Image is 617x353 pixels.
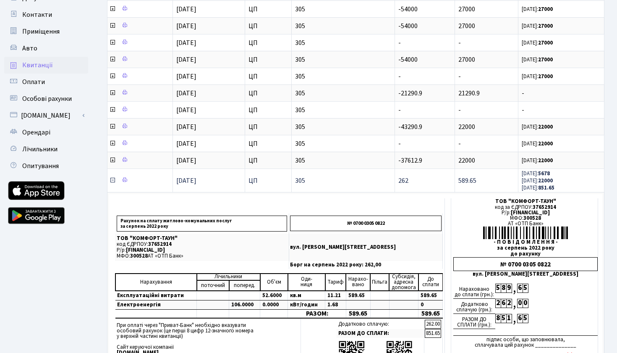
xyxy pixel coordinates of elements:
span: 305 [295,6,391,13]
b: 22000 [538,157,553,164]
span: 589.65 [458,176,476,185]
span: Лічильники [22,145,58,154]
td: 589.65 [346,309,370,318]
a: Приміщення [4,23,88,40]
td: 589.65 [418,309,443,318]
div: - П О В І Д О М Л Е Н Н Я - [453,240,598,245]
span: ЦП [248,23,288,29]
span: [DATE] [176,5,196,14]
p: № 0700 0305 0822 [290,216,442,231]
div: 8 [501,284,506,293]
p: ТОВ "КОМФОРТ-ТАУН" [117,236,287,241]
b: 22000 [538,140,553,148]
span: [FINANCIAL_ID] [511,209,550,216]
small: [DATE]: [522,123,553,131]
p: Рахунок на сплату житлово-комунальних послуг за серпень 2022 року [117,216,287,232]
span: Опитування [22,161,59,171]
span: 305 [295,107,391,113]
div: код за ЄДРПОУ: [453,205,598,210]
td: 851.65 [425,329,441,338]
div: 5 [501,314,506,323]
small: [DATE]: [522,177,553,184]
span: 37652914 [533,203,556,211]
span: 300528 [130,252,148,260]
span: 22000 [458,122,475,132]
td: РАЗОМ ДО СПЛАТИ: [337,329,424,338]
span: - [522,90,601,97]
div: 8 [495,314,501,323]
span: 37652914 [148,240,172,248]
span: Оплати [22,77,45,87]
span: ЦП [248,124,288,130]
td: 589.65 [418,291,443,300]
div: підпис особи, що заповнювала, сплачувала цей рахунок ______________ [453,335,598,348]
span: - [398,38,401,47]
td: 589.65 [346,291,370,300]
small: [DATE]: [522,140,553,148]
p: вул. [PERSON_NAME][STREET_ADDRESS] [290,245,442,250]
span: [DATE] [176,38,196,47]
span: ЦП [248,40,288,46]
span: 21290.9 [458,89,480,98]
span: -37612.9 [398,156,422,165]
span: 305 [295,140,391,147]
span: [DATE] [176,105,196,115]
a: Особові рахунки [4,90,88,107]
span: 305 [295,23,391,29]
span: 27000 [458,5,475,14]
span: 305 [295,157,391,164]
span: -54000 [398,21,418,31]
b: 27000 [538,5,553,13]
span: -54000 [398,55,418,64]
span: -43290.9 [398,122,422,132]
span: - [398,139,401,148]
span: 27000 [458,55,475,64]
td: РАЗОМ: [288,309,346,318]
span: [DATE] [176,139,196,148]
span: [DATE] [176,55,196,64]
span: -21290.9 [398,89,422,98]
span: [FINANCIAL_ID] [126,246,165,254]
span: Квитанції [22,61,53,70]
td: Пільга [370,274,389,291]
td: кв.м [288,291,325,300]
div: 6 [517,314,523,323]
span: ЦП [248,107,288,113]
a: Опитування [4,158,88,174]
div: 0 [523,299,528,308]
a: Оплати [4,74,88,90]
td: 262.00 [425,320,441,329]
td: Експлуатаційні витрати [115,291,197,300]
td: До cплати [418,274,443,291]
td: Нарахо- вано [346,274,370,291]
div: , [512,284,517,293]
div: , [512,299,517,308]
span: Орендарі [22,128,50,137]
div: за серпень 2022 року [453,245,598,251]
small: [DATE]: [522,170,550,177]
td: 11.21 [325,291,346,300]
span: [DATE] [176,122,196,132]
span: Особові рахунки [22,94,72,103]
a: [DOMAIN_NAME] [4,107,88,124]
span: [DATE] [176,176,196,185]
div: АТ «ОТП Банк» [453,221,598,227]
span: Контакти [22,10,52,19]
span: 305 [295,177,391,184]
div: 0 [517,299,523,308]
div: 6 [517,284,523,293]
span: 305 [295,56,391,63]
p: Борг на серпень 2022 року: 262,00 [290,262,442,268]
span: 22000 [458,156,475,165]
small: [DATE]: [522,73,553,80]
a: Лічильники [4,141,88,158]
span: - [398,105,401,115]
span: 305 [295,124,391,130]
p: МФО: АТ «ОТП Банк» [117,253,287,259]
a: Квитанції [4,57,88,74]
p: Р/р: [117,248,287,253]
span: - [458,38,461,47]
span: Приміщення [22,27,60,36]
span: - [458,139,461,148]
div: 6 [501,299,506,308]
